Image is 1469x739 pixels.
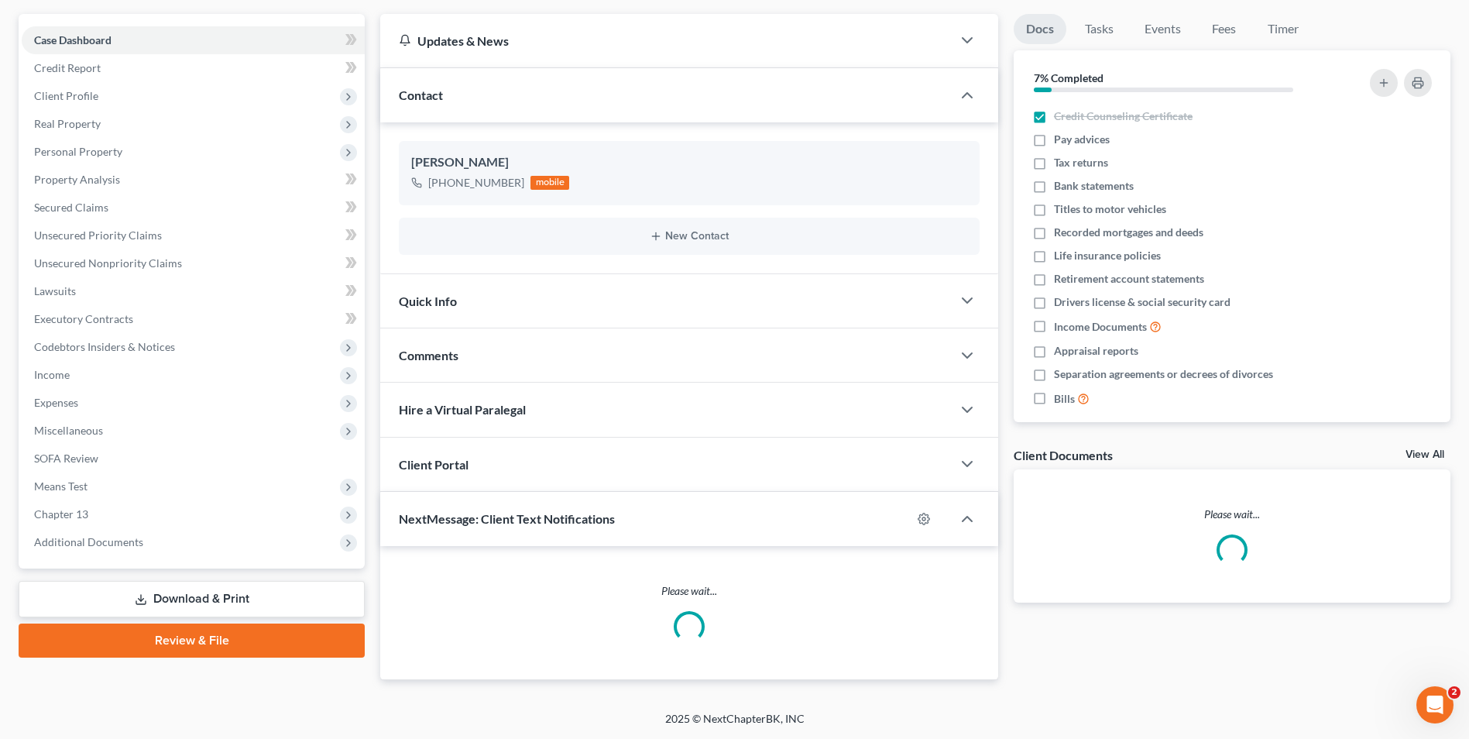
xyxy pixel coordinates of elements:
[22,445,365,473] a: SOFA Review
[34,452,98,465] span: SOFA Review
[34,145,122,158] span: Personal Property
[1054,132,1110,147] span: Pay advices
[293,711,1176,739] div: 2025 © NextChapterBK, INC
[399,88,443,102] span: Contact
[399,33,933,49] div: Updates & News
[34,424,103,437] span: Miscellaneous
[1054,108,1193,124] span: Credit Counseling Certificate
[399,511,615,526] span: NextMessage: Client Text Notifications
[22,222,365,249] a: Unsecured Priority Claims
[34,340,175,353] span: Codebtors Insiders & Notices
[34,256,182,270] span: Unsecured Nonpriority Claims
[34,117,101,130] span: Real Property
[1034,71,1103,84] strong: 7% Completed
[1054,271,1204,287] span: Retirement account statements
[34,396,78,409] span: Expenses
[22,305,365,333] a: Executory Contracts
[19,624,365,658] a: Review & File
[22,166,365,194] a: Property Analysis
[1054,366,1273,382] span: Separation agreements or decrees of divorces
[1416,686,1454,724] iframe: Intercom live chat
[1054,294,1230,310] span: Drivers license & social security card
[22,277,365,305] a: Lawsuits
[34,284,76,297] span: Lawsuits
[1054,391,1075,407] span: Bills
[1014,447,1113,463] div: Client Documents
[1132,14,1193,44] a: Events
[380,583,998,599] p: Please wait...
[34,229,162,242] span: Unsecured Priority Claims
[1448,686,1460,699] span: 2
[22,26,365,54] a: Case Dashboard
[22,194,365,222] a: Secured Claims
[411,230,967,242] button: New Contact
[1054,201,1166,217] span: Titles to motor vehicles
[34,201,108,214] span: Secured Claims
[1200,14,1249,44] a: Fees
[1054,225,1203,240] span: Recorded mortgages and deeds
[22,249,365,277] a: Unsecured Nonpriority Claims
[34,33,112,46] span: Case Dashboard
[19,581,365,617] a: Download & Print
[1073,14,1126,44] a: Tasks
[34,368,70,381] span: Income
[34,312,133,325] span: Executory Contracts
[1054,248,1161,263] span: Life insurance policies
[399,348,458,363] span: Comments
[1014,507,1450,522] p: Please wait...
[428,175,524,191] div: [PHONE_NUMBER]
[34,479,88,493] span: Means Test
[1054,319,1147,335] span: Income Documents
[34,89,98,102] span: Client Profile
[1054,343,1138,359] span: Appraisal reports
[411,153,967,172] div: [PERSON_NAME]
[34,535,143,548] span: Additional Documents
[22,54,365,82] a: Credit Report
[399,457,469,472] span: Client Portal
[530,176,569,190] div: mobile
[1054,178,1134,194] span: Bank statements
[34,507,88,521] span: Chapter 13
[1406,449,1444,460] a: View All
[34,173,120,186] span: Property Analysis
[34,61,101,74] span: Credit Report
[1255,14,1311,44] a: Timer
[1054,155,1108,170] span: Tax returns
[1014,14,1066,44] a: Docs
[399,294,457,308] span: Quick Info
[399,402,526,417] span: Hire a Virtual Paralegal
